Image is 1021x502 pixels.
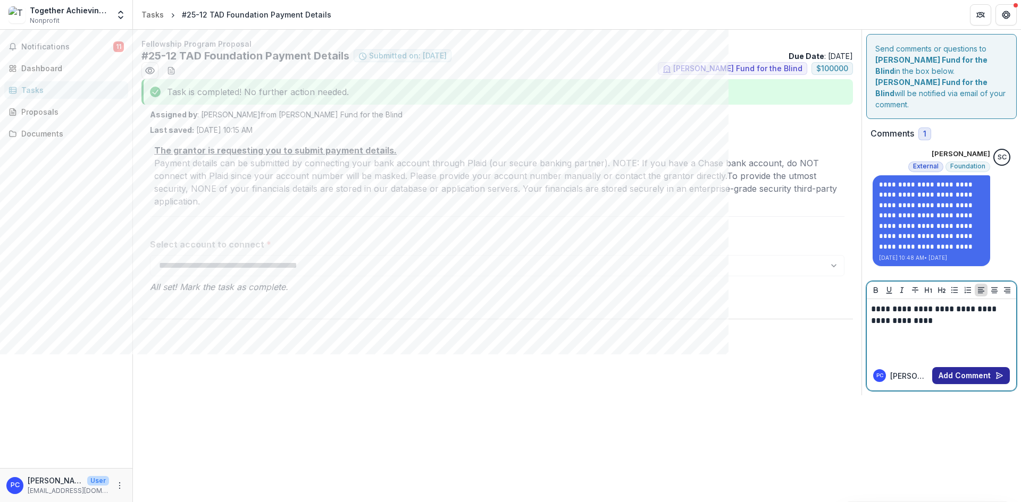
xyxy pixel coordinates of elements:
[883,284,896,296] button: Underline
[998,154,1007,161] div: Sandra Ching
[673,64,802,73] span: [PERSON_NAME] Fund for the Blind
[4,103,128,121] a: Proposals
[150,238,838,251] label: Select account to connect
[141,49,349,62] h2: #25-12 TAD Foundation Payment Details
[932,367,1010,384] button: Add Comment
[21,84,120,96] div: Tasks
[816,64,848,73] span: $ 100000
[871,129,914,139] h2: Comments
[935,284,948,296] button: Heading 2
[932,149,990,159] p: [PERSON_NAME]
[4,125,128,142] a: Documents
[182,9,331,20] div: #25-12 TAD Foundation Payment Details
[150,110,197,119] strong: Assigned by
[948,284,961,296] button: Bullet List
[113,41,124,52] span: 11
[30,5,109,16] div: Together Achieving Dream Inc. Foundation (TAD Foundation)
[137,7,336,22] nav: breadcrumb
[21,106,120,117] div: Proposals
[141,62,158,79] button: Preview 69c958c0-3941-45ed-8faa-32cdafe8e2f8.pdf
[913,163,939,170] span: External
[141,79,853,105] div: Task is completed! No further action needed.
[876,373,883,378] div: Paul Conley
[789,52,824,61] strong: Due Date
[113,479,126,492] button: More
[975,284,987,296] button: Align Left
[28,475,83,486] p: [PERSON_NAME]
[4,38,128,55] button: Notifications11
[369,52,447,61] span: Submitted on: [DATE]
[879,254,984,262] p: [DATE] 10:48 AM • [DATE]
[150,125,194,134] strong: Last saved:
[869,284,882,296] button: Bold
[4,59,128,77] a: Dashboard
[988,284,1001,296] button: Align Center
[87,476,109,486] p: User
[875,78,987,98] strong: [PERSON_NAME] Fund for the Blind
[866,34,1017,119] div: Send comments or questions to in the box below. will be notified via email of your comment.
[141,9,164,20] div: Tasks
[21,42,113,52] span: Notifications
[961,284,974,296] button: Ordered List
[21,128,120,139] div: Documents
[21,63,120,74] div: Dashboard
[909,284,922,296] button: Strike
[922,284,935,296] button: Heading 1
[1001,284,1014,296] button: Align Right
[11,482,20,489] div: Paul Conley
[970,4,991,25] button: Partners
[150,280,844,293] i: All set! Mark the task as complete.
[150,109,844,120] p: : [PERSON_NAME] from [PERSON_NAME] Fund for the Blind
[923,130,926,139] span: 1
[154,145,397,156] u: The grantor is requesting you to submit payment details.
[113,4,128,25] button: Open entity switcher
[163,62,180,79] button: download-word-button
[30,16,60,25] span: Nonprofit
[4,81,128,99] a: Tasks
[890,370,928,381] p: [PERSON_NAME]
[150,124,253,135] p: [DATE] 10:15 AM
[28,486,109,496] p: [EMAIL_ADDRESS][DOMAIN_NAME]
[141,38,853,49] p: Fellowship Program Proposal
[789,50,853,62] p: : [DATE]
[9,6,26,23] img: Together Achieving Dream Inc. Foundation (TAD Foundation)
[137,7,168,22] a: Tasks
[950,163,985,170] span: Foundation
[875,55,987,75] strong: [PERSON_NAME] Fund for the Blind
[995,4,1017,25] button: Get Help
[896,284,908,296] button: Italicize
[154,157,840,208] p: Payment details can be submitted by connecting your bank account through Plaid (our secure bankin...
